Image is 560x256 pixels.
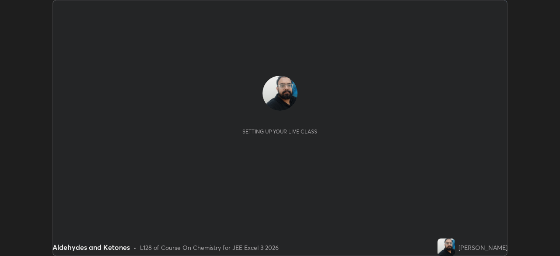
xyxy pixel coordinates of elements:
[437,238,455,256] img: 43ce2ccaa3f94e769f93b6c8490396b9.jpg
[242,128,317,135] div: Setting up your live class
[262,76,297,111] img: 43ce2ccaa3f94e769f93b6c8490396b9.jpg
[140,243,279,252] div: L128 of Course On Chemistry for JEE Excel 3 2026
[52,242,130,252] div: Aldehydes and Ketones
[458,243,507,252] div: [PERSON_NAME]
[133,243,136,252] div: •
